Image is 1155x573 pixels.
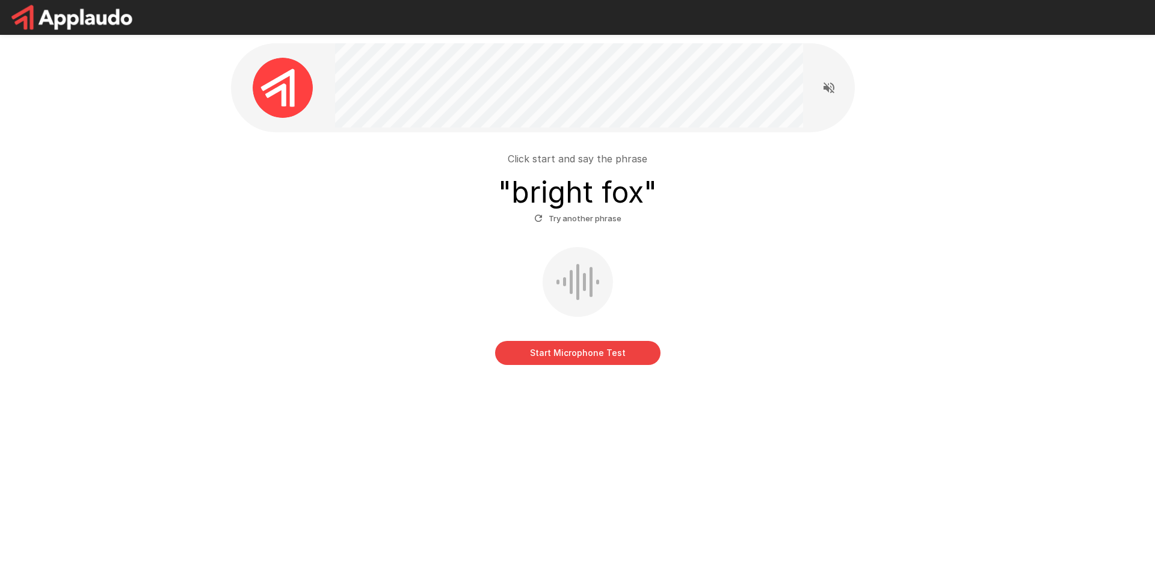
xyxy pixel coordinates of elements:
img: applaudo_avatar.png [253,58,313,118]
h3: " bright fox " [498,176,657,209]
p: Click start and say the phrase [508,152,647,166]
button: Start Microphone Test [495,341,661,365]
button: Try another phrase [531,209,624,228]
button: Read questions aloud [817,76,841,100]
